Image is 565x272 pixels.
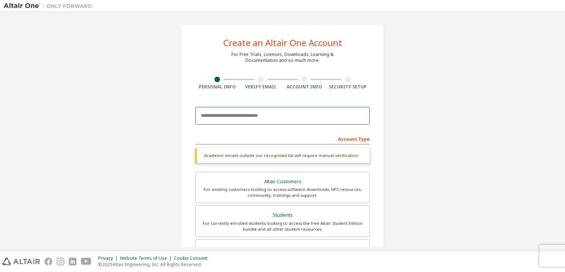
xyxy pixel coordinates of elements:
div: Privacy [98,255,120,261]
div: Account Info [282,84,326,90]
div: Faculty [200,244,365,254]
img: facebook.svg [45,258,52,265]
div: Account Type [195,133,370,144]
img: Altair One [4,2,96,10]
div: Personal Info [195,84,239,90]
div: Website Terms of Use [120,255,174,261]
div: Academic emails outside our recognised list will require manual verification. [195,148,370,163]
div: For existing customers looking to access software downloads, HPC resources, community, trainings ... [200,186,365,198]
div: Students [200,210,365,220]
p: © 2025 Altair Engineering, Inc. All Rights Reserved. [98,261,212,268]
div: Cookie Consent [174,255,212,261]
img: altair_logo.svg [2,258,40,265]
img: youtube.svg [81,258,92,265]
div: Verify Email [239,84,283,90]
div: Altair Customers [200,177,365,187]
img: instagram.svg [57,258,64,265]
div: Create an Altair One Account [223,38,342,47]
img: linkedin.svg [69,258,77,265]
div: For Free Trials, Licenses, Downloads, Learning & Documentation and so much more. [231,52,334,63]
div: For currently enrolled students looking to access the free Altair Student Edition bundle and all ... [200,220,365,232]
div: Security Setup [326,84,370,90]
